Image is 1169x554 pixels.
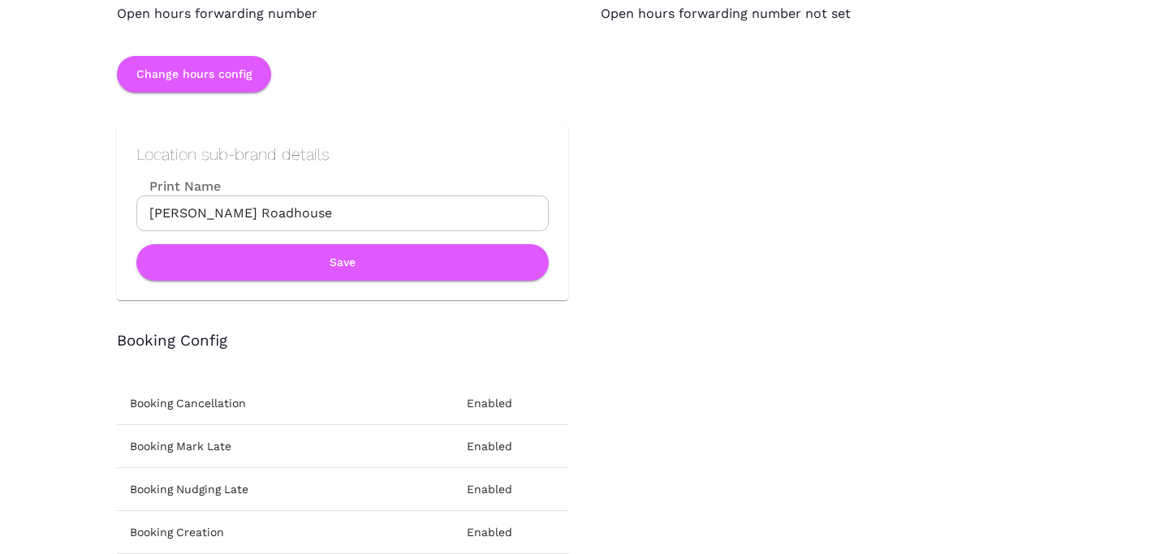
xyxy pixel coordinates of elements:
[117,56,271,92] button: Change hours config
[136,244,549,281] button: Save
[136,177,549,195] label: Print Name
[117,468,454,511] td: Booking Nudging Late
[454,425,568,468] td: Enabled
[117,425,454,468] td: Booking Mark Late
[454,382,568,425] td: Enabled
[117,511,454,554] td: Booking Creation
[136,144,549,164] h2: Location sub-brand details
[454,511,568,554] td: Enabled
[454,468,568,511] td: Enabled
[117,333,1052,350] h3: Booking Config
[117,382,454,425] td: Booking Cancellation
